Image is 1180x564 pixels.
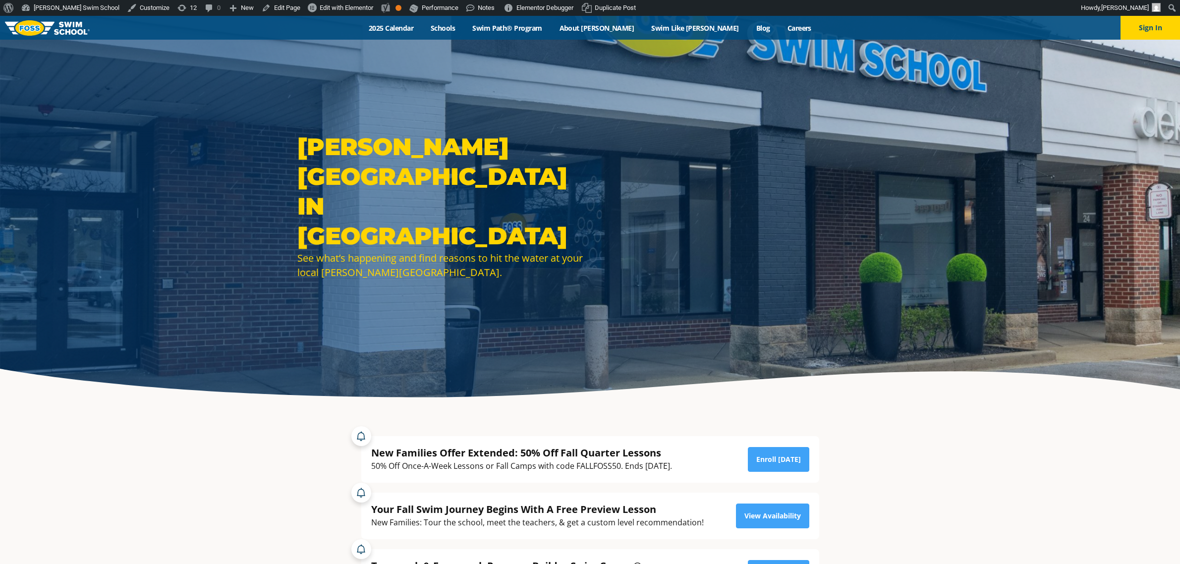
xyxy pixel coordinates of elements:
[1121,16,1180,40] button: Sign In
[395,5,401,11] div: OK
[371,446,672,459] div: New Families Offer Extended: 50% Off Fall Quarter Lessons
[371,516,704,529] div: New Families: Tour the school, meet the teachers, & get a custom level recommendation!
[643,23,748,33] a: Swim Like [PERSON_NAME]
[371,459,672,473] div: 50% Off Once-A-Week Lessons or Fall Camps with code FALLFOSS50. Ends [DATE].
[360,23,422,33] a: 2025 Calendar
[1101,4,1149,11] span: [PERSON_NAME]
[422,23,464,33] a: Schools
[297,132,585,251] h1: [PERSON_NAME][GEOGRAPHIC_DATA] in [GEOGRAPHIC_DATA]
[736,504,809,528] a: View Availability
[551,23,643,33] a: About [PERSON_NAME]
[371,503,704,516] div: Your Fall Swim Journey Begins With A Free Preview Lesson
[747,23,779,33] a: Blog
[320,4,373,11] span: Edit with Elementor
[779,23,820,33] a: Careers
[297,251,585,280] div: See what’s happening and find reasons to hit the water at your local [PERSON_NAME][GEOGRAPHIC_DATA].
[5,20,90,36] img: FOSS Swim School Logo
[464,23,551,33] a: Swim Path® Program
[748,447,809,472] a: Enroll [DATE]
